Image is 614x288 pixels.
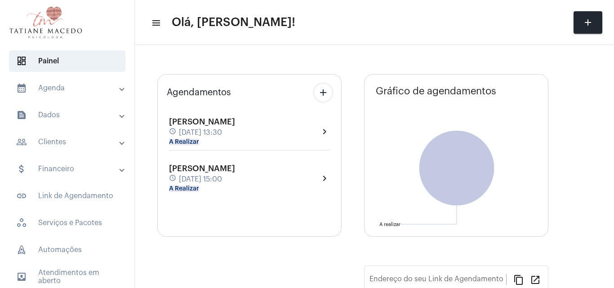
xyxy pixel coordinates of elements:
[169,186,199,192] mat-chip: A Realizar
[179,128,222,137] span: [DATE] 13:30
[5,77,134,99] mat-expansion-panel-header: sidenav iconAgenda
[179,175,222,183] span: [DATE] 15:00
[16,110,120,120] mat-panel-title: Dados
[167,88,231,97] span: Agendamentos
[16,83,27,93] mat-icon: sidenav icon
[16,137,27,147] mat-icon: sidenav icon
[369,277,506,285] input: Link
[9,239,125,261] span: Automações
[5,104,134,126] mat-expansion-panel-header: sidenav iconDados
[5,158,134,180] mat-expansion-panel-header: sidenav iconFinanceiro
[5,131,134,153] mat-expansion-panel-header: sidenav iconClientes
[583,17,593,28] mat-icon: add
[16,217,27,228] span: sidenav icon
[9,212,125,234] span: Serviços e Pacotes
[16,137,120,147] mat-panel-title: Clientes
[379,222,400,227] text: A realizar
[16,56,27,66] span: sidenav icon
[169,139,199,145] mat-chip: A Realizar
[16,110,27,120] mat-icon: sidenav icon
[169,164,235,173] span: [PERSON_NAME]
[16,164,27,174] mat-icon: sidenav icon
[530,274,541,285] mat-icon: open_in_new
[169,128,177,137] mat-icon: schedule
[16,271,27,282] mat-icon: sidenav icon
[9,185,125,207] span: Link de Agendamento
[319,126,330,137] mat-icon: chevron_right
[513,274,524,285] mat-icon: content_copy
[169,118,235,126] span: [PERSON_NAME]
[16,191,27,201] mat-icon: sidenav icon
[16,164,120,174] mat-panel-title: Financeiro
[16,244,27,255] span: sidenav icon
[9,50,125,72] span: Painel
[16,83,120,93] mat-panel-title: Agenda
[172,15,295,30] span: Olá, [PERSON_NAME]!
[319,173,330,184] mat-icon: chevron_right
[318,87,329,98] mat-icon: add
[9,266,125,288] span: Atendimentos em aberto
[376,86,496,97] span: Gráfico de agendamentos
[169,174,177,184] mat-icon: schedule
[151,18,160,28] mat-icon: sidenav icon
[7,4,84,40] img: e19876e2-e0dd-e00a-0a37-7f881691473f.png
